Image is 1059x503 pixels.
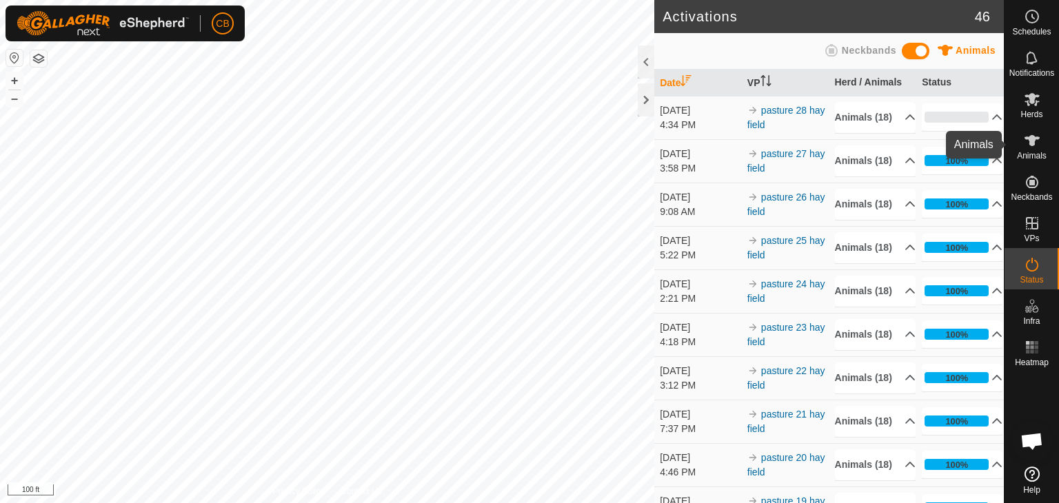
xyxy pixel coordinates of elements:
p-accordion-header: Animals (18) [835,145,916,176]
p-accordion-header: 100% [922,234,1002,261]
p-accordion-header: Animals (18) [835,189,916,220]
a: pasture 28 hay field [747,105,825,130]
th: Status [916,70,1004,96]
div: 100% [925,242,989,253]
div: 100% [925,198,989,209]
div: [DATE] [660,451,740,465]
p-accordion-header: Animals (18) [835,232,916,263]
span: 46 [975,6,990,27]
div: 3:12 PM [660,378,740,393]
span: Animals [1017,152,1047,160]
span: VPs [1024,234,1039,243]
p-sorticon: Activate to sort [680,77,692,88]
img: arrow [747,235,758,246]
img: arrow [747,452,758,463]
a: Contact Us [341,485,381,497]
div: 100% [945,285,968,298]
p-accordion-header: Animals (18) [835,362,916,393]
span: Infra [1023,317,1040,325]
div: 100% [945,458,968,471]
button: Reset Map [6,50,23,66]
div: 100% [925,155,989,166]
p-accordion-header: 100% [922,320,1002,348]
div: [DATE] [660,407,740,422]
span: Neckbands [842,45,896,56]
a: pasture 21 hay field [747,409,825,434]
img: arrow [747,409,758,420]
th: Date [654,70,742,96]
div: [DATE] [660,147,740,161]
th: Herd / Animals [829,70,917,96]
div: 100% [945,198,968,211]
h2: Activations [663,8,975,25]
img: arrow [747,192,758,203]
a: pasture 26 hay field [747,192,825,217]
button: – [6,90,23,107]
div: Open chat [1011,420,1053,462]
div: 100% [925,329,989,340]
div: [DATE] [660,320,740,335]
p-accordion-header: 100% [922,364,1002,391]
a: pasture 24 hay field [747,278,825,304]
p-accordion-header: Animals (18) [835,102,916,133]
p-accordion-header: 100% [922,451,1002,478]
p-accordion-header: Animals (18) [835,276,916,307]
a: Help [1005,461,1059,500]
div: 7:37 PM [660,422,740,436]
div: [DATE] [660,234,740,248]
span: Herds [1020,110,1042,119]
div: [DATE] [660,277,740,291]
div: 0% [925,112,989,123]
p-accordion-header: Animals (18) [835,319,916,350]
div: 3:58 PM [660,161,740,176]
div: 100% [945,241,968,254]
img: arrow [747,148,758,159]
a: pasture 20 hay field [747,452,825,478]
a: pasture 23 hay field [747,322,825,347]
div: [DATE] [660,364,740,378]
img: arrow [747,105,758,116]
span: CB [216,17,229,31]
a: pasture 27 hay field [747,148,825,174]
div: 4:18 PM [660,335,740,349]
div: 100% [945,371,968,384]
img: arrow [747,322,758,333]
div: 4:34 PM [660,118,740,132]
div: [DATE] [660,190,740,205]
button: Map Layers [30,50,47,67]
div: 100% [945,154,968,167]
span: Neckbands [1011,193,1052,201]
a: Privacy Policy [273,485,325,497]
a: pasture 25 hay field [747,235,825,260]
p-accordion-header: 100% [922,190,1002,218]
p-accordion-header: 100% [922,277,1002,305]
span: Notifications [1009,69,1054,77]
span: Help [1023,486,1040,494]
span: Animals [956,45,996,56]
div: 100% [945,328,968,341]
div: 5:22 PM [660,248,740,263]
a: pasture 22 hay field [747,365,825,391]
p-accordion-header: Animals (18) [835,406,916,437]
img: Gallagher Logo [17,11,189,36]
div: [DATE] [660,103,740,118]
p-accordion-header: 0% [922,103,1002,131]
div: 100% [945,415,968,428]
th: VP [742,70,829,96]
span: Status [1020,276,1043,284]
div: 9:08 AM [660,205,740,219]
span: Heatmap [1015,358,1049,367]
p-accordion-header: Animals (18) [835,449,916,480]
p-sorticon: Activate to sort [760,77,771,88]
div: 100% [925,285,989,296]
img: arrow [747,365,758,376]
div: 100% [925,415,989,427]
button: + [6,72,23,89]
p-accordion-header: 100% [922,407,1002,435]
div: 4:46 PM [660,465,740,480]
div: 100% [925,459,989,470]
img: arrow [747,278,758,289]
span: Schedules [1012,28,1051,36]
p-accordion-header: 100% [922,147,1002,174]
div: 2:21 PM [660,291,740,306]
